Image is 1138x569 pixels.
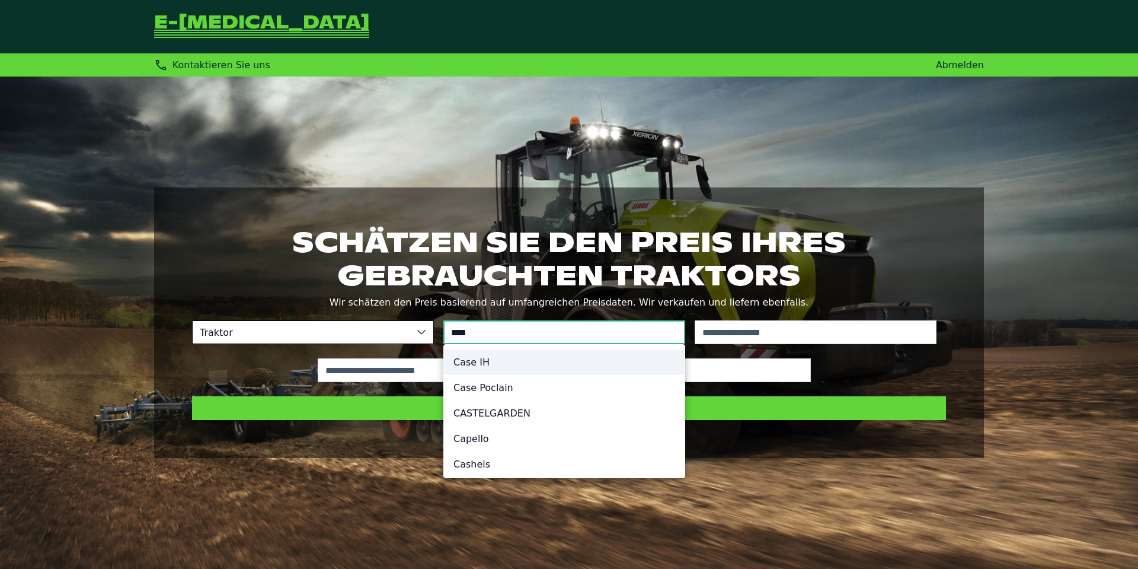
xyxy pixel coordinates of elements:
a: Abmelden [936,59,984,71]
h1: Schätzen Sie den Preis Ihres gebrauchten Traktors [192,225,946,292]
div: Kontaktieren Sie uns [154,58,270,72]
li: Capello [444,426,685,452]
li: CASTELGARDEN [444,400,685,426]
li: Case Poclain [444,375,685,400]
span: Traktor [193,321,410,344]
li: Caterpillar [444,477,685,503]
span: Kontaktieren Sie uns [172,59,270,71]
li: Case IH [444,349,685,375]
p: Wir schätzen den Preis basierend auf umfangreichen Preisdaten. Wir verkaufen und liefern ebenfalls. [192,294,946,311]
a: Zurück zur Startseite [154,14,369,39]
button: Preis schätzen [192,396,946,420]
li: Cashels [444,452,685,477]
